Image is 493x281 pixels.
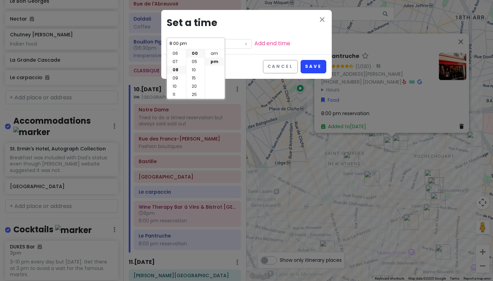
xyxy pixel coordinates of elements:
[205,58,224,66] li: pm
[167,15,326,31] h3: Set a time
[318,15,326,25] button: Close
[167,66,186,74] li: 08
[167,74,186,82] li: 09
[186,66,205,74] li: 10
[186,74,205,82] li: 15
[167,49,186,58] li: 06
[318,15,326,24] i: close
[186,90,205,99] li: 25
[263,60,298,73] button: Cancel
[186,49,205,58] li: 00
[186,82,205,90] li: 20
[254,39,290,47] a: Add end time
[186,58,205,66] li: 05
[167,58,186,66] li: 07
[169,40,223,47] input: Start time
[301,60,326,73] button: Save
[243,40,250,47] a: clear
[205,49,224,58] li: am
[167,82,186,90] li: 10
[167,90,186,99] li: 11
